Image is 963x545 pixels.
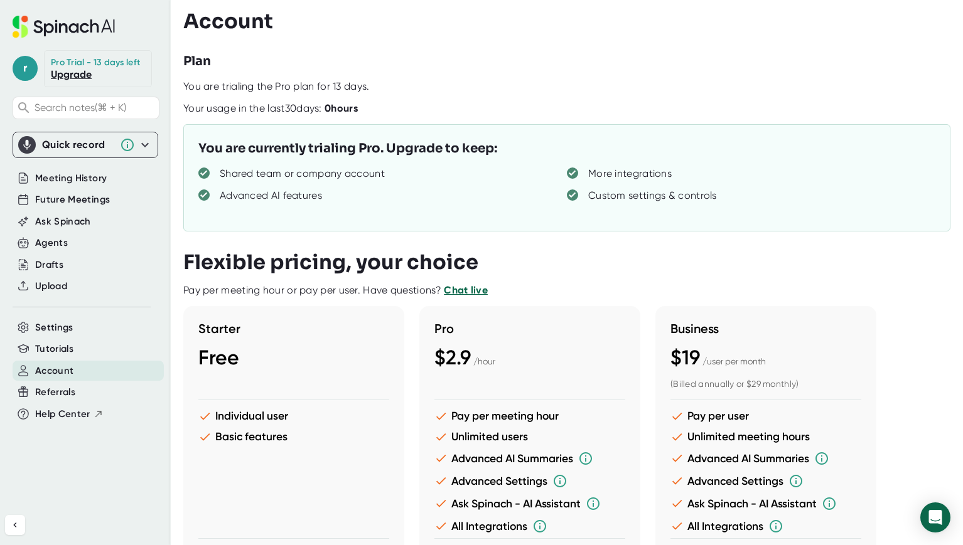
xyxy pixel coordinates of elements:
div: You are trialing the Pro plan for 13 days. [183,80,963,93]
div: Quick record [42,139,114,151]
li: Unlimited meeting hours [670,430,861,443]
li: Pay per user [670,410,861,423]
li: Advanced AI Summaries [434,451,625,466]
span: Help Center [35,407,90,421]
li: Advanced Settings [670,474,861,489]
button: Referrals [35,385,75,399]
span: Search notes (⌘ + K) [35,102,156,114]
b: 0 hours [325,102,358,114]
h3: Plan [183,52,211,71]
a: Upgrade [51,68,92,80]
span: / hour [473,356,495,366]
li: Advanced AI Summaries [670,451,861,466]
h3: Account [183,9,273,33]
button: Meeting History [35,171,107,186]
div: Pay per meeting hour or pay per user. Have questions? [183,284,488,297]
div: Open Intercom Messenger [920,502,950,532]
button: Ask Spinach [35,214,91,229]
span: / user per month [702,356,766,366]
li: Basic features [198,430,389,443]
li: All Integrations [670,519,861,534]
span: $2.9 [434,346,471,369]
li: Ask Spinach - AI Assistant [670,496,861,511]
h3: Business [670,321,861,336]
button: Collapse sidebar [5,515,25,535]
li: Pay per meeting hour [434,410,625,423]
h3: You are currently trialing Pro. Upgrade to keep: [198,139,497,158]
div: Your usage in the last 30 days: [183,102,358,115]
h3: Flexible pricing, your choice [183,250,478,274]
button: Agents [35,236,68,250]
li: Unlimited users [434,430,625,443]
div: Quick record [18,132,153,157]
button: Help Center [35,407,104,421]
button: Settings [35,320,73,335]
div: Shared team or company account [220,167,385,180]
li: Ask Spinach - AI Assistant [434,496,625,511]
li: Advanced Settings [434,474,625,489]
h3: Pro [434,321,625,336]
span: Free [198,346,239,369]
button: Upload [35,279,67,294]
li: Individual user [198,410,389,423]
h3: Starter [198,321,389,336]
button: Drafts [35,258,63,272]
li: All Integrations [434,519,625,534]
a: Chat live [444,284,488,296]
div: Pro Trial - 13 days left [51,57,140,68]
button: Future Meetings [35,193,110,207]
div: Advanced AI features [220,189,322,202]
div: More integrations [588,167,672,180]
button: Tutorials [35,342,73,356]
div: (Billed annually or $29 monthly) [670,379,861,390]
span: r [13,56,38,81]
div: Custom settings & controls [588,189,717,202]
button: Account [35,364,73,378]
span: $19 [670,346,700,369]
